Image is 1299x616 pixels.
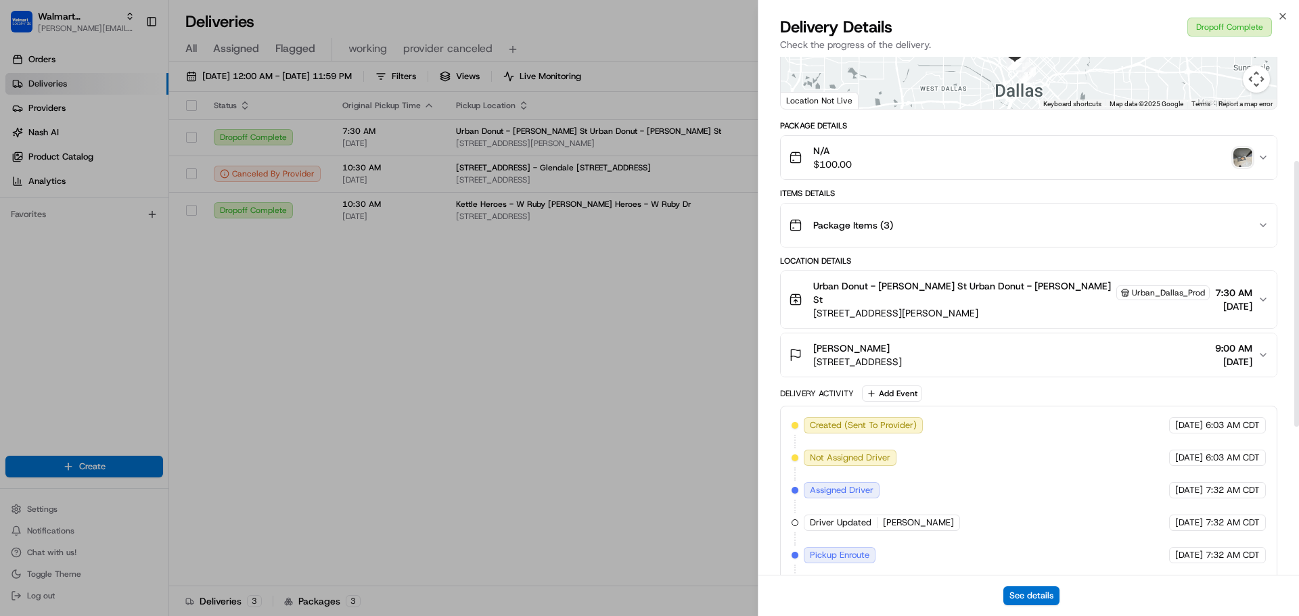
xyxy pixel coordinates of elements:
[112,210,117,220] span: •
[784,91,829,109] a: Open this area in Google Maps (opens a new window)
[780,188,1277,199] div: Items Details
[1175,484,1203,496] span: [DATE]
[1018,68,1033,82] div: 3
[1206,452,1260,464] span: 6:03 AM CDT
[1175,549,1203,561] span: [DATE]
[862,385,922,402] button: Add Event
[1021,67,1036,82] div: 2
[781,92,859,109] div: Location Not Live
[813,144,852,158] span: N/A
[1206,549,1260,561] span: 7:32 AM CDT
[1243,66,1270,93] button: Map camera controls
[780,16,892,38] span: Delivery Details
[42,210,110,220] span: [PERSON_NAME]
[27,247,38,258] img: 1736555255976-a54dd68f-1ca7-489b-9aae-adbdc363a1c4
[14,176,91,187] div: Past conversations
[1175,452,1203,464] span: [DATE]
[109,297,223,321] a: 💻API Documentation
[1043,99,1101,109] button: Keyboard shortcuts
[230,133,246,149] button: Start new chat
[1233,148,1252,167] img: photo_proof_of_delivery image
[1175,517,1203,529] span: [DATE]
[781,204,1277,247] button: Package Items (3)
[810,517,871,529] span: Driver Updated
[1215,286,1252,300] span: 7:30 AM
[14,304,24,314] div: 📗
[810,549,869,561] span: Pickup Enroute
[810,419,917,431] span: Created (Sent To Provider)
[784,91,829,109] img: Google
[61,143,186,153] div: We're available if you need us!
[810,484,873,496] span: Assigned Driver
[14,54,246,76] p: Welcome 👋
[114,304,125,314] div: 💻
[135,335,164,346] span: Pylon
[781,271,1277,328] button: Urban Donut - [PERSON_NAME] St Urban Donut - [PERSON_NAME] StUrban_Dallas_Prod[STREET_ADDRESS][PE...
[1191,100,1210,108] a: Terms (opens in new tab)
[1206,484,1260,496] span: 7:32 AM CDT
[813,158,852,171] span: $100.00
[128,302,217,316] span: API Documentation
[813,279,1114,306] span: Urban Donut - [PERSON_NAME] St Urban Donut - [PERSON_NAME] St
[27,302,104,316] span: Knowledge Base
[35,87,223,101] input: Clear
[28,129,53,153] img: 1732323095091-59ea418b-cfe3-43c8-9ae0-d0d06d6fd42c
[95,335,164,346] a: Powered byPylon
[1016,57,1030,72] div: 4
[1175,419,1203,431] span: [DATE]
[780,256,1277,266] div: Location Details
[120,246,147,257] span: [DATE]
[120,210,147,220] span: [DATE]
[781,136,1277,179] button: N/A$100.00photo_proof_of_delivery image
[210,173,246,189] button: See all
[14,233,35,258] img: Jes Laurent
[1215,341,1252,355] span: 9:00 AM
[813,355,902,369] span: [STREET_ADDRESS]
[810,452,890,464] span: Not Assigned Driver
[14,14,41,41] img: Nash
[1215,300,1252,313] span: [DATE]
[780,388,854,399] div: Delivery Activity
[8,297,109,321] a: 📗Knowledge Base
[813,341,890,355] span: [PERSON_NAME]
[1215,355,1252,369] span: [DATE]
[1206,419,1260,431] span: 6:03 AM CDT
[1007,55,1022,70] div: 14
[61,129,222,143] div: Start new chat
[813,306,1210,320] span: [STREET_ADDRESS][PERSON_NAME]
[813,218,893,232] span: Package Items ( 3 )
[1110,100,1183,108] span: Map data ©2025 Google
[1218,100,1273,108] a: Report a map error
[42,246,110,257] span: [PERSON_NAME]
[14,197,35,218] img: Jeff Sasse
[112,246,117,257] span: •
[14,129,38,153] img: 1736555255976-a54dd68f-1ca7-489b-9aae-adbdc363a1c4
[1206,517,1260,529] span: 7:32 AM CDT
[781,333,1277,377] button: [PERSON_NAME][STREET_ADDRESS]9:00 AM[DATE]
[780,38,1277,51] p: Check the progress of the delivery.
[1132,287,1205,298] span: Urban_Dallas_Prod
[883,517,954,529] span: [PERSON_NAME]
[780,120,1277,131] div: Package Details
[1003,586,1059,605] button: See details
